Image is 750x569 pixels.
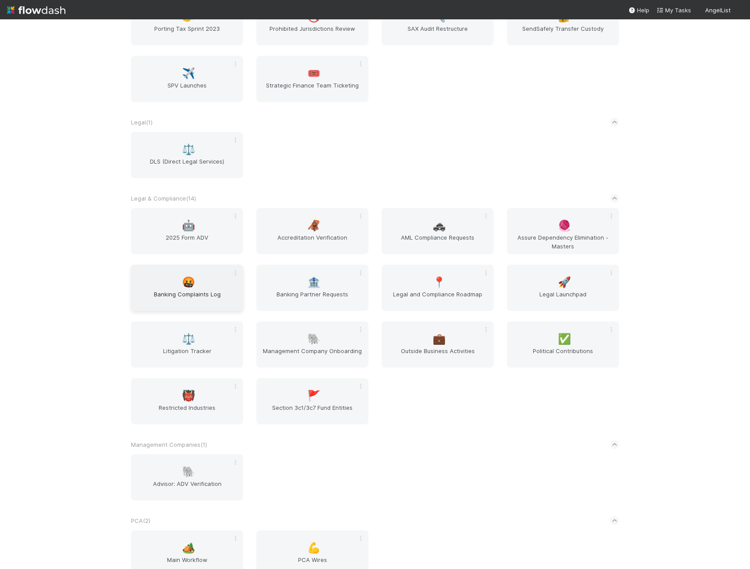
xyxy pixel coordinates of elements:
[131,378,243,424] a: 👹Restricted Industries
[256,321,368,368] a: 🐘Management Company Onboarding
[260,403,365,421] span: Section 3c1/3c7 Fund Entities
[510,233,615,251] span: Assure Dependency Elimination - Masters
[182,542,195,554] span: 🏕️
[131,208,243,254] a: 🤖2025 Form ADV
[307,333,320,345] span: 🐘
[382,321,494,368] a: 💼Outside Business Activities
[256,208,368,254] a: 🦧Accreditation Verification
[385,347,490,364] span: Outside Business Activities
[131,132,243,178] a: ⚖️DLS (Direct Legal Services)
[131,119,153,126] span: Legal ( 1 )
[260,347,365,364] span: Management Company Onboarding
[131,195,196,202] span: Legal & Compliance ( 14 )
[260,24,365,42] span: Prohibited Jurisdictions Review
[656,7,691,14] span: My Tasks
[182,390,195,401] span: 👹
[135,81,240,98] span: SPV Launches
[131,56,243,102] a: ✈️SPV Launches
[256,378,368,424] a: 🚩Section 3c1/3c7 Fund Entities
[260,290,365,307] span: Banking Partner Requests
[558,220,571,231] span: 🧶
[131,454,243,500] a: 🐘Advisor: ADV Verification
[182,144,195,155] span: ⚖️
[510,347,615,364] span: Political Contributions
[182,277,195,288] span: 🤬
[256,56,368,102] a: 🎟️Strategic Finance Team Ticketing
[131,321,243,368] a: ⚖️Litigation Tracker
[307,542,320,554] span: 💪
[307,220,320,231] span: 🦧
[135,290,240,307] span: Banking Complaints Log
[433,220,446,231] span: 🚓
[260,233,365,251] span: Accreditation Verification
[135,403,240,421] span: Restricted Industries
[656,6,691,15] a: My Tasks
[558,277,571,288] span: 🚀
[433,333,446,345] span: 💼
[131,441,207,448] span: Management Companies ( 1 )
[507,265,619,311] a: 🚀Legal Launchpad
[382,208,494,254] a: 🚓AML Compliance Requests
[628,6,649,15] div: Help
[182,466,195,478] span: 🐘
[131,517,150,524] span: PCA ( 2 )
[135,233,240,251] span: 2025 Form ADV
[135,347,240,364] span: Litigation Tracker
[182,333,195,345] span: ⚖️
[705,7,731,14] span: AngelList
[507,208,619,254] a: 🧶Assure Dependency Elimination - Masters
[260,81,365,98] span: Strategic Finance Team Ticketing
[7,3,66,18] img: logo-inverted-e16ddd16eac7371096b0.svg
[182,220,195,231] span: 🤖
[510,24,615,42] span: SendSafely Transfer Custody
[558,333,571,345] span: ✅
[507,321,619,368] a: ✅Political Contributions
[307,68,320,79] span: 🎟️
[307,277,320,288] span: 🏦
[510,290,615,307] span: Legal Launchpad
[385,24,490,42] span: SAX Audit Restructure
[382,265,494,311] a: 📍Legal and Compliance Roadmap
[182,68,195,79] span: ✈️
[307,390,320,401] span: 🚩
[385,233,490,251] span: AML Compliance Requests
[131,265,243,311] a: 🤬Banking Complaints Log
[256,265,368,311] a: 🏦Banking Partner Requests
[734,6,743,15] img: avatar_2c958fe4-7690-4b4d-a881-c5dfc7d29e13.png
[135,479,240,497] span: Advisor: ADV Verification
[135,157,240,175] span: DLS (Direct Legal Services)
[385,290,490,307] span: Legal and Compliance Roadmap
[135,24,240,42] span: Porting Tax Sprint 2023
[433,277,446,288] span: 📍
